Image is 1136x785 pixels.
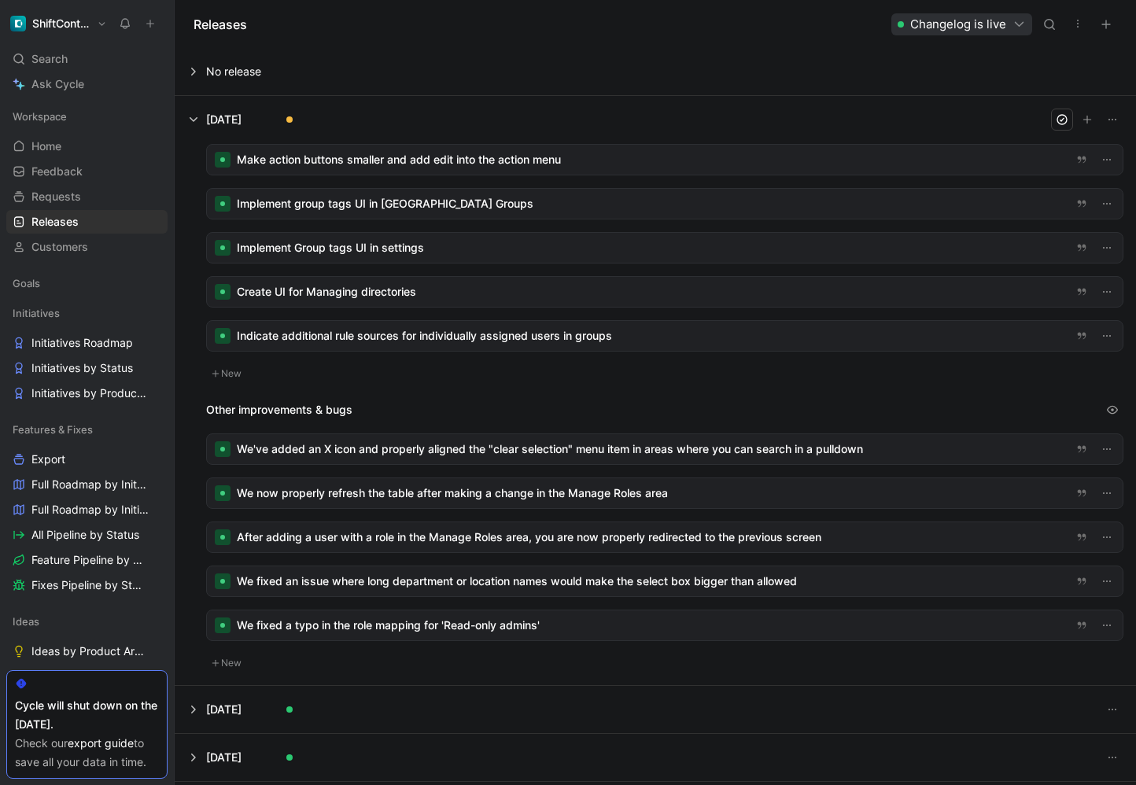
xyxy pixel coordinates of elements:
button: New [206,654,247,673]
a: Customers [6,235,168,259]
a: export guide [68,736,134,750]
a: All Pipeline by Status [6,523,168,547]
a: Ideas by Status [6,665,168,688]
h1: ShiftControl [32,17,90,31]
button: New [206,364,247,383]
a: Feature Pipeline by Status [6,548,168,572]
span: Search [31,50,68,68]
a: Full Roadmap by Initiatives [6,473,168,496]
span: Releases [31,214,79,230]
span: Ideas by Product Area [31,643,146,659]
span: Goals [13,275,40,291]
a: Initiatives Roadmap [6,331,168,355]
span: Home [31,138,61,154]
div: Workspace [6,105,168,128]
span: Feature Pipeline by Status [31,552,148,568]
span: Feedback [31,164,83,179]
a: Home [6,135,168,158]
a: Export [6,448,168,471]
span: Export [31,451,65,467]
button: Changelog is live [891,13,1032,35]
div: Ideas [6,610,168,633]
div: Cycle will shut down on the [DATE]. [15,696,159,734]
span: Ask Cycle [31,75,84,94]
span: Initiatives [13,305,60,321]
span: Initiatives by Product Area [31,385,148,401]
span: Workspace [13,109,67,124]
span: Ideas [13,614,39,629]
a: Ask Cycle [6,72,168,96]
span: Requests [31,189,81,205]
a: Ideas by Product Area [6,639,168,663]
a: Fixes Pipeline by Status [6,573,168,597]
span: All Pipeline by Status [31,527,139,543]
div: IdeasIdeas by Product AreaIdeas by Status [6,610,168,688]
span: Fixes Pipeline by Status [31,577,146,593]
button: ShiftControlShiftControl [6,13,111,35]
div: InitiativesInitiatives RoadmapInitiatives by StatusInitiatives by Product Area [6,301,168,405]
span: Full Roadmap by Initiatives [31,477,148,492]
div: Initiatives [6,301,168,325]
span: Initiatives Roadmap [31,335,133,351]
h1: Releases [194,15,247,34]
a: Feedback [6,160,168,183]
a: Initiatives by Product Area [6,381,168,405]
div: Search [6,47,168,71]
a: Initiatives by Status [6,356,168,380]
div: Check our to save all your data in time. [15,734,159,772]
div: Goals [6,271,168,300]
div: Features & FixesExportFull Roadmap by InitiativesFull Roadmap by Initiatives/StatusAll Pipeline b... [6,418,168,597]
img: ShiftControl [10,16,26,31]
div: Goals [6,271,168,295]
span: Customers [31,239,88,255]
span: Features & Fixes [13,422,93,437]
a: Full Roadmap by Initiatives/Status [6,498,168,521]
div: Features & Fixes [6,418,168,441]
a: Releases [6,210,168,234]
div: Other improvements & bugs [206,399,1123,421]
a: Requests [6,185,168,208]
span: Initiatives by Status [31,360,133,376]
span: Ideas by Status [31,669,112,684]
span: Full Roadmap by Initiatives/Status [31,502,150,518]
